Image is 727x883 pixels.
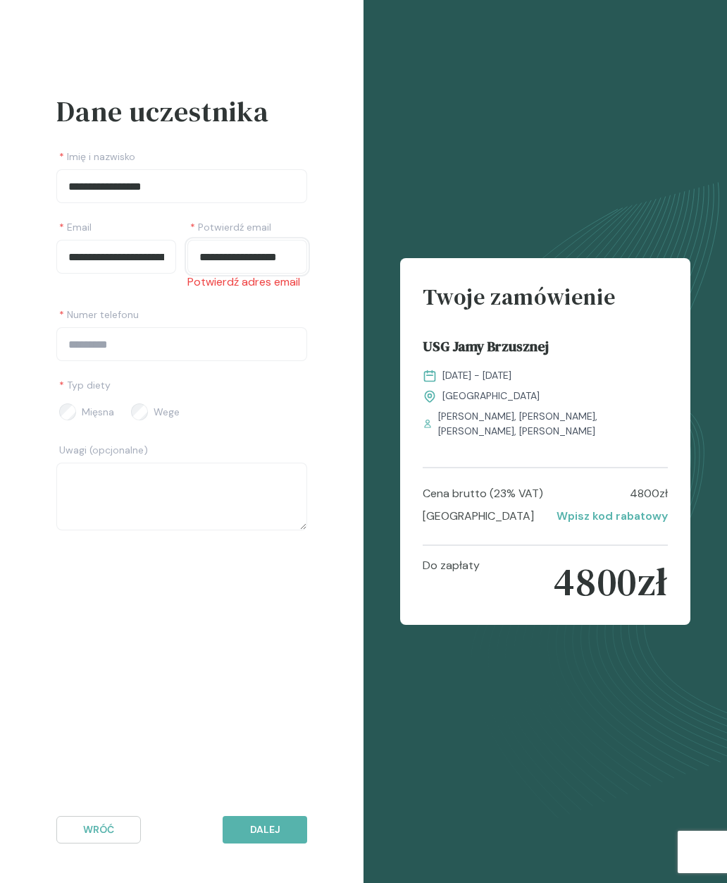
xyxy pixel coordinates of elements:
button: Dalej [223,816,307,844]
p: [GEOGRAPHIC_DATA] [423,508,534,525]
p: Do zapłaty [423,557,480,607]
button: Wróć [56,816,141,844]
span: [PERSON_NAME], [PERSON_NAME], [PERSON_NAME], [PERSON_NAME] [438,409,668,439]
input: Imię i nazwisko [56,169,307,203]
span: Email [59,220,92,234]
h4: Twoje zamówienie [423,281,669,324]
input: Numer telefonu [56,327,307,361]
span: Imię i nazwisko [59,150,135,164]
p: Wpisz kod rabatowy [557,508,668,525]
p: Potwierdź adres email [187,274,307,291]
span: [GEOGRAPHIC_DATA] [442,389,540,403]
span: Uwagi (opcjonalne) [59,443,148,457]
input: Email [56,240,176,274]
input: Potwierdź email [187,240,307,274]
span: Wege [154,405,180,419]
p: Cena brutto (23% VAT) [423,485,543,502]
span: Mięsna [82,405,114,419]
p: 4800 zł [630,485,668,502]
input: Wege [131,403,148,420]
span: [DATE] - [DATE] [442,368,511,383]
h3: Dane uczestnika [56,90,307,133]
span: USG Jamy Brzusznej [423,336,549,363]
span: Numer telefonu [59,307,139,322]
span: Potwierdź email [190,220,271,234]
p: Wróć [68,822,129,837]
a: USG Jamy Brzusznej [423,336,669,363]
p: Dalej [235,822,295,837]
p: 4800 zł [554,557,668,607]
span: Typ diety [59,378,111,392]
input: Mięsna [59,403,76,420]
